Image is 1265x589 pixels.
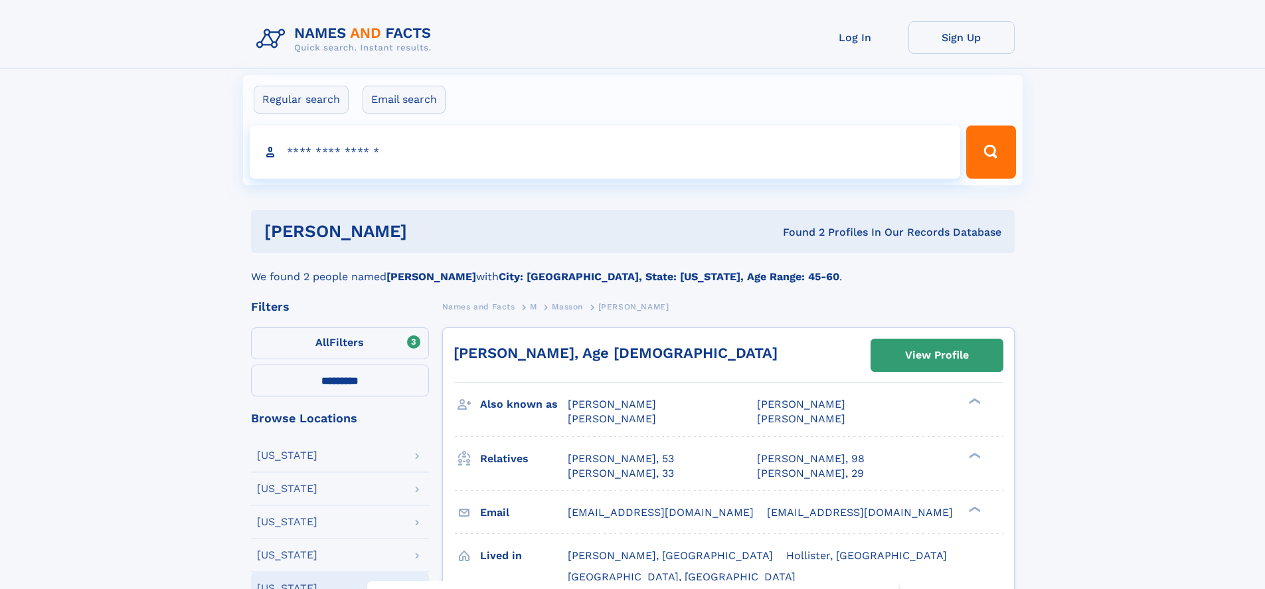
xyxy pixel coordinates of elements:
button: Search Button [966,126,1015,179]
h3: Email [480,501,568,524]
input: search input [250,126,961,179]
h3: Relatives [480,448,568,470]
div: [US_STATE] [257,550,317,560]
span: [PERSON_NAME] [568,412,656,425]
a: Names and Facts [442,298,515,315]
span: [PERSON_NAME] [757,398,845,410]
a: [PERSON_NAME], 98 [757,452,865,466]
a: [PERSON_NAME], 53 [568,452,674,466]
div: [US_STATE] [257,517,317,527]
span: [PERSON_NAME], [GEOGRAPHIC_DATA] [568,549,773,562]
label: Filters [251,327,429,359]
a: View Profile [871,339,1003,371]
span: M [530,302,537,311]
div: We found 2 people named with . [251,253,1015,285]
div: ❯ [966,505,981,513]
span: [EMAIL_ADDRESS][DOMAIN_NAME] [767,506,953,519]
h3: Also known as [480,393,568,416]
a: [PERSON_NAME], 29 [757,466,864,481]
span: [EMAIL_ADDRESS][DOMAIN_NAME] [568,506,754,519]
span: Hollister, [GEOGRAPHIC_DATA] [786,549,947,562]
b: City: [GEOGRAPHIC_DATA], State: [US_STATE], Age Range: 45-60 [499,270,839,283]
a: M [530,298,537,315]
span: All [315,336,329,349]
a: Masson [552,298,583,315]
a: [PERSON_NAME], 33 [568,466,674,481]
a: [PERSON_NAME], Age [DEMOGRAPHIC_DATA] [454,345,778,361]
span: [PERSON_NAME] [757,412,845,425]
div: View Profile [905,340,969,371]
div: Browse Locations [251,412,429,424]
span: [PERSON_NAME] [568,398,656,410]
h3: Lived in [480,545,568,567]
span: Masson [552,302,583,311]
div: ❯ [966,451,981,460]
h1: [PERSON_NAME] [264,223,595,240]
div: Found 2 Profiles In Our Records Database [595,225,1001,240]
div: Filters [251,301,429,313]
span: [GEOGRAPHIC_DATA], [GEOGRAPHIC_DATA] [568,570,796,583]
b: [PERSON_NAME] [386,270,476,283]
a: Log In [802,21,908,54]
img: Logo Names and Facts [251,21,442,57]
a: Sign Up [908,21,1015,54]
div: ❯ [966,397,981,406]
span: [PERSON_NAME] [598,302,669,311]
div: [US_STATE] [257,450,317,461]
label: Email search [363,86,446,114]
label: Regular search [254,86,349,114]
div: [US_STATE] [257,483,317,494]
